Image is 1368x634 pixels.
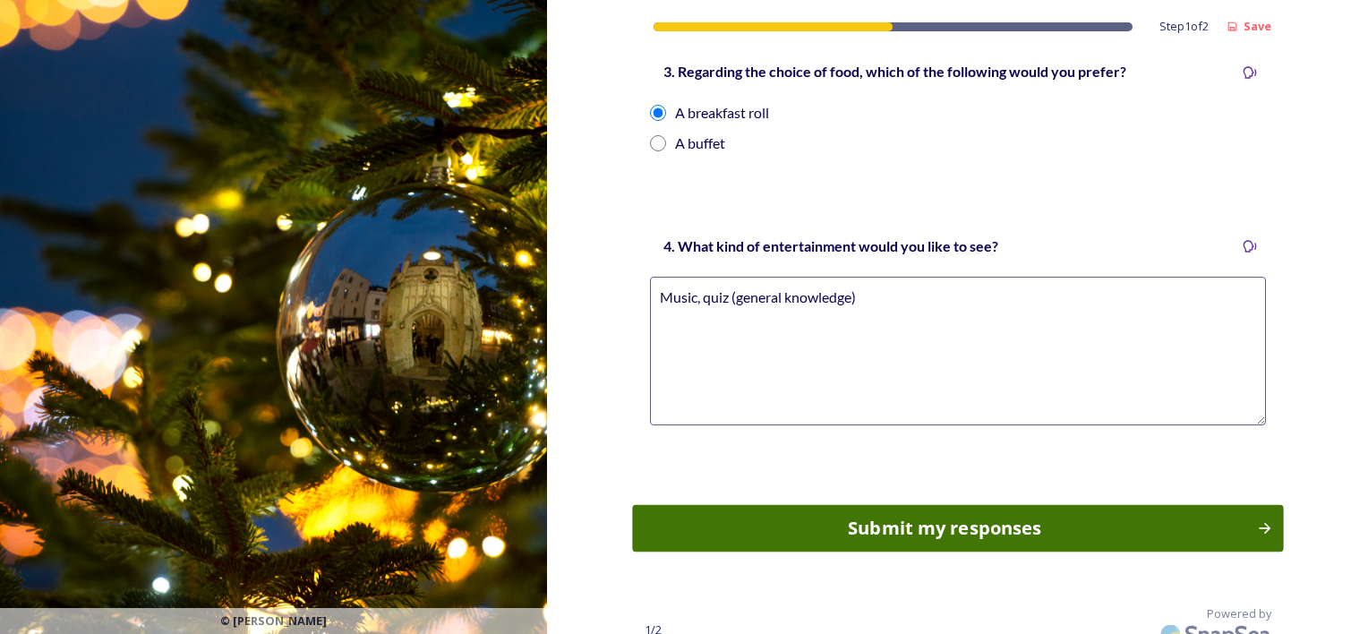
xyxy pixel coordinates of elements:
[1244,18,1271,34] strong: Save
[663,237,998,254] strong: 4. What kind of entertainment would you like to see?
[675,102,769,124] div: A breakfast roll
[1207,605,1271,622] span: Powered by
[650,277,1266,425] textarea: Music, quiz (general knowledge)
[220,613,327,630] span: © [PERSON_NAME]
[632,505,1283,553] button: Continue
[663,63,1126,80] strong: 3. Regarding the choice of food, which of the following would you prefer?
[675,133,725,154] div: A buffet
[1159,18,1209,35] span: Step 1 of 2
[642,515,1247,542] div: Submit my responses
